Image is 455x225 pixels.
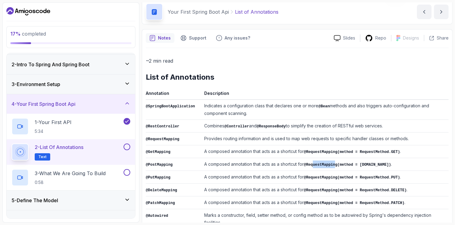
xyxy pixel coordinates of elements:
[343,35,355,41] p: Slides
[12,197,58,204] h3: 5 - Define The Model
[329,35,360,41] a: Slides
[35,119,72,126] p: 1 - Your First API
[168,8,229,16] p: Your First Spring Boot Api
[146,89,202,100] th: Annotation
[146,72,449,82] h2: List of Annotations
[437,35,449,41] p: Share
[375,35,386,41] p: Repo
[35,144,83,151] p: 2 - List of Annotations
[434,5,449,19] button: next content
[12,118,130,135] button: 1-Your First API5:34
[225,35,250,41] p: Any issues?
[202,133,449,145] td: Provides routing information and is used to map web requests to specific handler classes or methods.
[304,175,400,180] code: @RequestMapping(method = RequestMethod.PUT)
[360,34,391,42] a: Repo
[12,81,60,88] h3: 3 - Environment Setup
[146,214,168,218] code: @Autowired
[202,196,449,209] td: A composed annotation that acts as a shortcut for .
[12,61,89,68] h3: 2 - Intro To Spring And Spring Boot
[417,5,432,19] button: previous content
[202,158,449,171] td: A composed annotation that acts as a shortcut for .
[146,137,179,141] code: @RequestMapping
[35,170,106,177] p: 3 - What We Are Going To Build
[146,150,170,154] code: @GetMapping
[146,188,177,192] code: @DeleteMapping
[224,124,249,129] code: @Controller
[212,33,254,43] button: Feedback button
[7,191,135,210] button: 5-Define The Model
[202,100,449,120] td: Indicates a configuration class that declares one or more methods and also triggers auto-configur...
[10,31,21,37] span: 17 %
[235,8,278,16] p: List of Annotations
[189,35,206,41] p: Support
[202,145,449,158] td: A composed annotation that acts as a shortcut for .
[202,120,449,133] td: Combines and to simplify the creation of RESTful web services.
[257,124,286,129] code: @ResponseBody
[318,104,330,109] code: @Bean
[304,163,391,167] code: @RequestMapping(method = [DOMAIN_NAME])
[35,128,72,134] p: 5:34
[202,171,449,184] td: A composed annotation that acts as a shortcut for .
[10,31,46,37] span: completed
[202,89,449,100] th: Description
[202,184,449,196] td: A composed annotation that acts as a shortcut for .
[146,33,174,43] button: notes button
[403,35,419,41] p: Designs
[146,57,449,65] p: ~2 min read
[12,216,66,224] h3: 6 - Docker And Postgres
[38,154,47,159] span: Text
[146,163,173,167] code: @PostMapping
[6,6,50,16] a: Dashboard
[304,201,404,205] code: @RequestMapping(method = RequestMethod.PATCH)
[12,100,75,108] h3: 4 - Your First Spring Boot Api
[7,74,135,94] button: 3-Environment Setup
[177,33,210,43] button: Support button
[12,169,130,186] button: 3-What We Are Going To Build0:58
[424,35,449,41] button: Share
[7,55,135,74] button: 2-Intro To Spring And Spring Boot
[12,144,130,161] button: 2-List of AnnotationsText
[304,150,400,154] code: @RequestMapping(method = RequestMethod.GET)
[146,175,170,180] code: @PutMapping
[158,35,171,41] p: Notes
[146,201,175,205] code: @PatchMapping
[146,124,179,129] code: @RestController
[304,188,407,192] code: @RequestMapping(method = RequestMethod.DELETE)
[35,179,106,185] p: 0:58
[146,104,195,109] code: @SpringBootApplication
[7,94,135,114] button: 4-Your First Spring Boot Api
